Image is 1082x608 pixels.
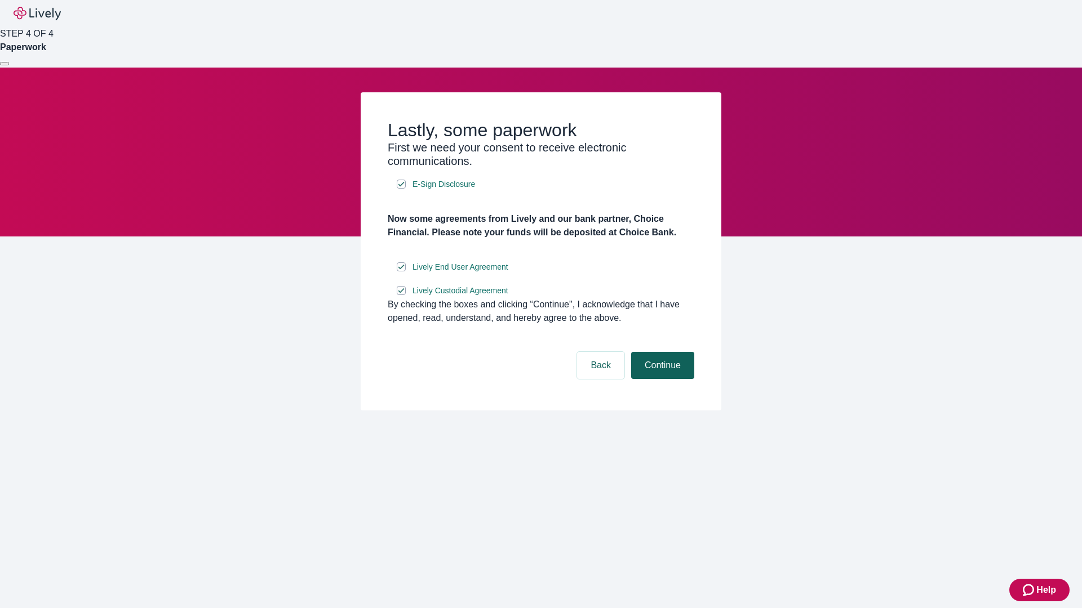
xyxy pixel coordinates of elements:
span: E-Sign Disclosure [413,178,475,190]
div: By checking the boxes and clicking “Continue", I acknowledge that I have opened, read, understand... [388,298,694,325]
button: Zendesk support iconHelp [1009,579,1070,601]
h3: First we need your consent to receive electronic communications. [388,141,694,168]
img: Lively [14,7,61,20]
span: Lively Custodial Agreement [413,285,508,297]
span: Help [1036,583,1056,597]
span: Lively End User Agreement [413,261,508,273]
a: e-sign disclosure document [410,284,511,298]
h2: Lastly, some paperwork [388,119,694,141]
a: e-sign disclosure document [410,177,477,191]
svg: Zendesk support icon [1023,583,1036,597]
button: Back [577,352,624,379]
a: e-sign disclosure document [410,260,511,274]
h4: Now some agreements from Lively and our bank partner, Choice Financial. Please note your funds wi... [388,212,694,239]
button: Continue [631,352,694,379]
